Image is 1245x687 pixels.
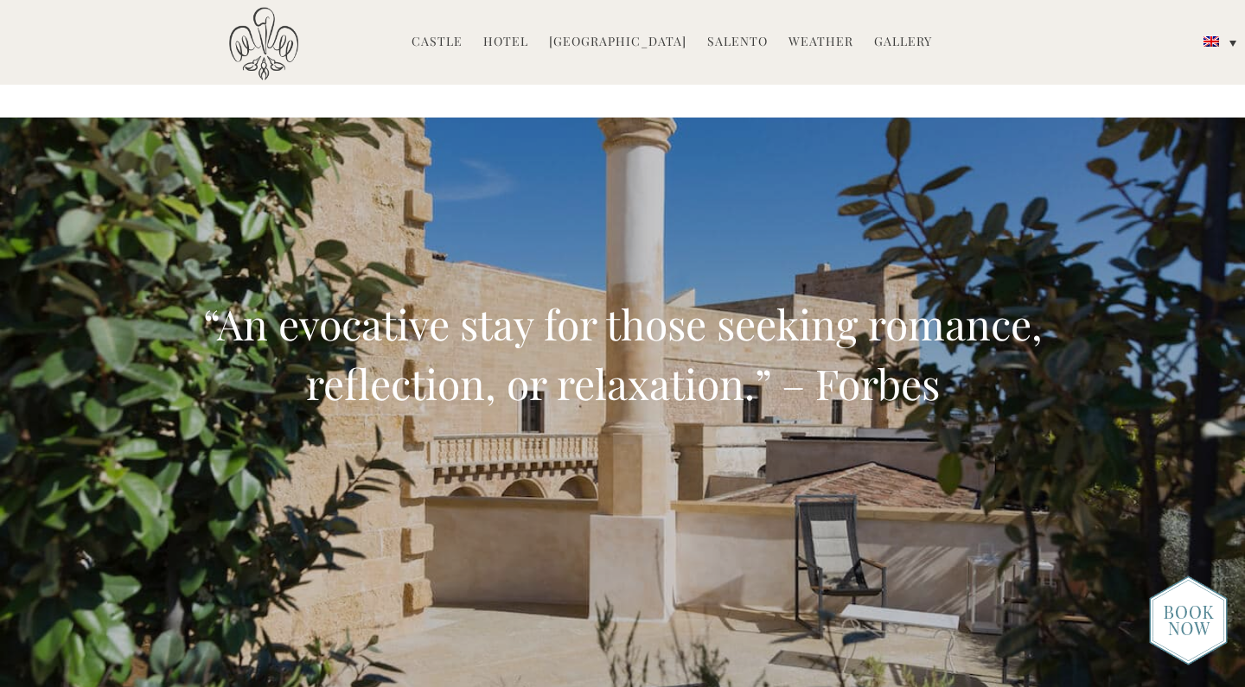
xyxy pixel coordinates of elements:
a: Castle [412,33,463,53]
img: English [1203,36,1219,47]
img: new-booknow.png [1149,576,1228,665]
img: Castello di Ugento [229,7,298,80]
a: Gallery [874,33,932,53]
a: [GEOGRAPHIC_DATA] [549,33,686,53]
a: Weather [788,33,853,53]
a: Hotel [483,33,528,53]
a: Salento [707,33,768,53]
span: “An evocative stay for those seeking romance, reflection, or relaxation.” – Forbes [203,296,1043,411]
